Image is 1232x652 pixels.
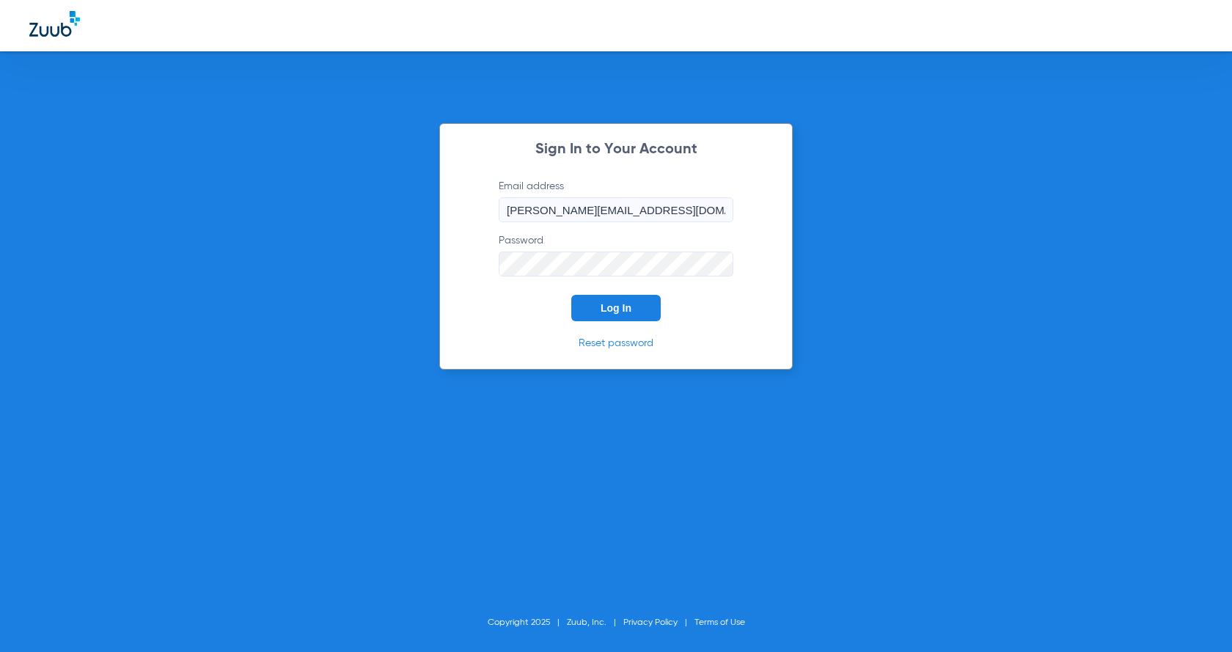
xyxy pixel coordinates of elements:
label: Email address [499,179,733,222]
input: Email address [499,197,733,222]
li: Zuub, Inc. [567,615,623,630]
img: Zuub Logo [29,11,80,37]
label: Password [499,233,733,276]
a: Reset password [579,338,653,348]
span: Log In [601,302,631,314]
a: Privacy Policy [623,618,678,627]
a: Terms of Use [694,618,745,627]
li: Copyright 2025 [488,615,567,630]
button: Log In [571,295,661,321]
h2: Sign In to Your Account [477,142,755,157]
input: Password [499,252,733,276]
iframe: Chat Widget [1159,582,1232,652]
